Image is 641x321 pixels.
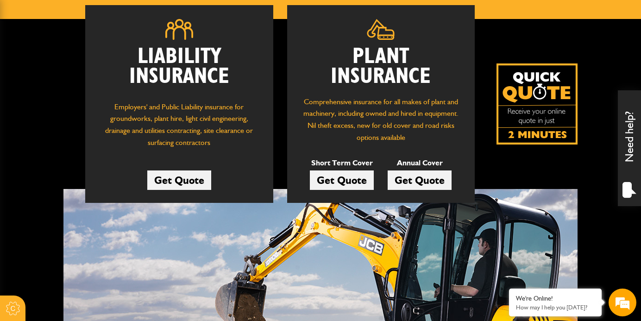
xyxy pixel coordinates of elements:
[310,157,374,169] p: Short Term Cover
[310,170,374,190] a: Get Quote
[496,63,578,145] a: Get your insurance quote isn just 2-minutes
[388,170,452,190] a: Get Quote
[147,170,211,190] a: Get Quote
[618,90,641,206] div: Need help?
[388,157,452,169] p: Annual Cover
[48,52,156,64] div: Chat with us now
[516,295,595,302] div: We're Online!
[496,63,578,145] img: Quick Quote
[126,251,168,264] em: Start Chat
[16,51,39,64] img: d_20077148190_company_1631870298795_20077148190
[301,96,461,143] p: Comprehensive insurance for all makes of plant and machinery, including owned and hired in equipm...
[152,5,174,27] div: Minimize live chat window
[99,47,259,92] h2: Liability Insurance
[516,304,595,311] p: How may I help you today?
[12,86,169,106] input: Enter your last name
[12,168,169,243] textarea: Type your message and hit 'Enter'
[12,113,169,133] input: Enter your email address
[12,140,169,161] input: Enter your phone number
[99,101,259,153] p: Employers' and Public Liability insurance for groundworks, plant hire, light civil engineering, d...
[301,47,461,87] h2: Plant Insurance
